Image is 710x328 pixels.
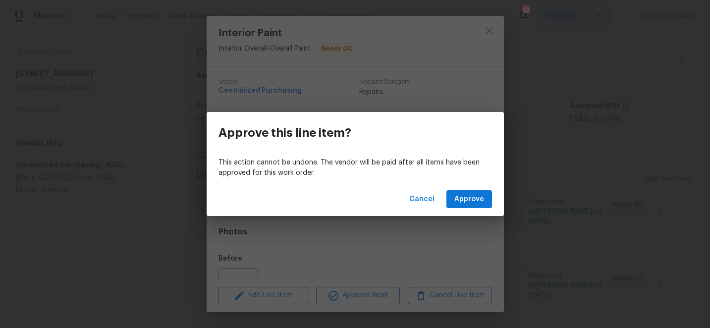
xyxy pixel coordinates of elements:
[218,158,492,178] p: This action cannot be undone. The vendor will be paid after all items have been approved for this...
[218,126,351,140] h3: Approve this line item?
[446,190,492,209] button: Approve
[405,190,438,209] button: Cancel
[454,193,484,206] span: Approve
[409,193,435,206] span: Cancel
